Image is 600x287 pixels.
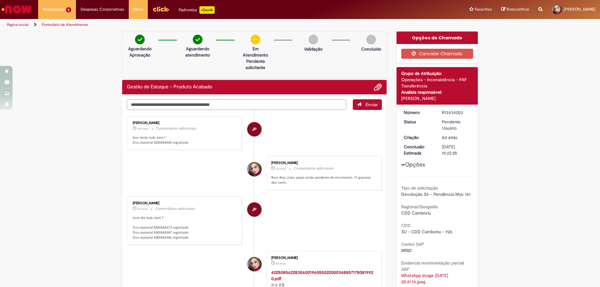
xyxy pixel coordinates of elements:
div: [PERSON_NAME] [133,201,237,205]
a: Download de WhatsApp Image 2025-08-20 at 20.41.14.jpeg [401,273,449,285]
a: Rascunhos [501,7,529,12]
span: Favoritos [475,6,492,12]
span: SU - CDD Camboriu - 926 [401,229,452,235]
p: Pendente solicitante [240,58,271,71]
h2: Gestão de Estoque – Produto Acabado Histórico de tíquete [127,84,212,90]
span: Enviar [366,102,378,107]
time: 26/08/2025 10:38:45 [276,167,286,171]
span: BRBD [401,248,412,253]
b: CDD [401,223,411,228]
small: Comentários adicionais [156,126,196,131]
img: circle-minus.png [251,35,260,44]
div: 20/08/2025 20:42:05 [442,134,471,141]
span: [PERSON_NAME] [564,7,595,12]
a: Formulário de Atendimento [42,22,88,27]
a: Página inicial [7,22,28,27]
img: img-circle-grey.png [366,35,376,44]
span: CDD Camboriú [401,210,431,216]
div: Analista responsável: [401,89,473,95]
span: Rascunhos [507,6,529,12]
p: bom dia tudo bem ? Doc.material 5001842473 registrado Doc.material 5001842587 registrado Doc.mate... [133,215,237,240]
b: Regional/Geografia [401,204,438,210]
span: 8d atrás [276,262,286,265]
img: check-circle-green.png [135,35,145,44]
div: [DATE] 15:23:25 [442,144,471,156]
p: +GenAi [199,6,215,14]
span: 8d atrás [442,135,457,140]
div: [PERSON_NAME] [401,95,473,101]
a: 42250856228356001960550220003488571780819920.pdf [271,270,373,281]
button: Adicionar anexos [374,83,382,91]
span: JP [252,202,257,217]
time: 20/08/2025 20:42:05 [442,135,457,140]
dt: Número [399,109,437,116]
span: Despesas Corporativas [81,6,124,12]
img: check-circle-green.png [193,35,202,44]
p: Concluído [361,46,381,52]
dt: Criação [399,134,437,141]
img: img-circle-grey.png [308,35,318,44]
div: Luiza Dos Santos Dexheimer [247,162,262,176]
span: Requisições [43,6,65,12]
span: JP [252,122,257,137]
dt: Status [399,119,437,125]
p: Validação [304,46,322,52]
textarea: Digite sua mensagem aqui... [127,99,346,110]
div: Jose Pereira [247,202,262,217]
div: Luiza Dos Santos Dexheimer [247,257,262,271]
div: [PERSON_NAME] [271,161,375,165]
div: Padroniza [179,6,215,14]
span: 19h atrás [137,127,148,131]
div: [PERSON_NAME] [271,256,375,260]
button: Cancelar Chamado [401,49,473,59]
span: 6 [66,7,71,12]
button: Enviar [353,99,382,110]
ul: Trilhas de página [5,19,395,31]
div: Pendente Usuário [442,119,471,131]
img: ServiceNow [1,3,33,16]
div: [PERSON_NAME] [133,121,237,125]
time: 27/08/2025 15:48:28 [137,127,148,131]
time: 20/08/2025 20:42:01 [276,262,286,265]
p: Bom diaa João, pepsi ainda pendente de movimento. O guaraná deu certo. [271,175,375,185]
b: Evidencia movimentação parcial SAP [401,260,464,272]
p: Em Atendimento [240,46,271,58]
p: Aguardando atendimento [182,46,213,58]
span: More [133,6,143,12]
div: R13434203 [442,109,471,116]
span: Devolução S4 – Pendência Mov 161 [401,191,471,197]
small: Comentários adicionais [294,166,334,171]
b: Centro SAP [401,241,424,247]
time: 25/08/2025 11:15:20 [137,207,147,211]
div: Grupo de Atribuição: [401,70,473,77]
dt: Conclusão Estimada [399,144,437,156]
div: Opções do Chamado [397,32,478,44]
p: boa tarde tudo bem ? Doc.material 5001854580 registrado [133,135,237,145]
b: Tipo de solicitação [401,185,438,191]
span: 3d atrás [276,167,286,171]
small: Comentários adicionais [155,206,195,211]
p: Aguardando Aprovação [125,46,155,58]
img: click_logo_yellow_360x200.png [152,4,169,14]
span: 3d atrás [137,207,147,211]
div: Jose Pereira [247,122,262,136]
div: Operações - Inconsistência - PAF Transferência [401,77,473,89]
